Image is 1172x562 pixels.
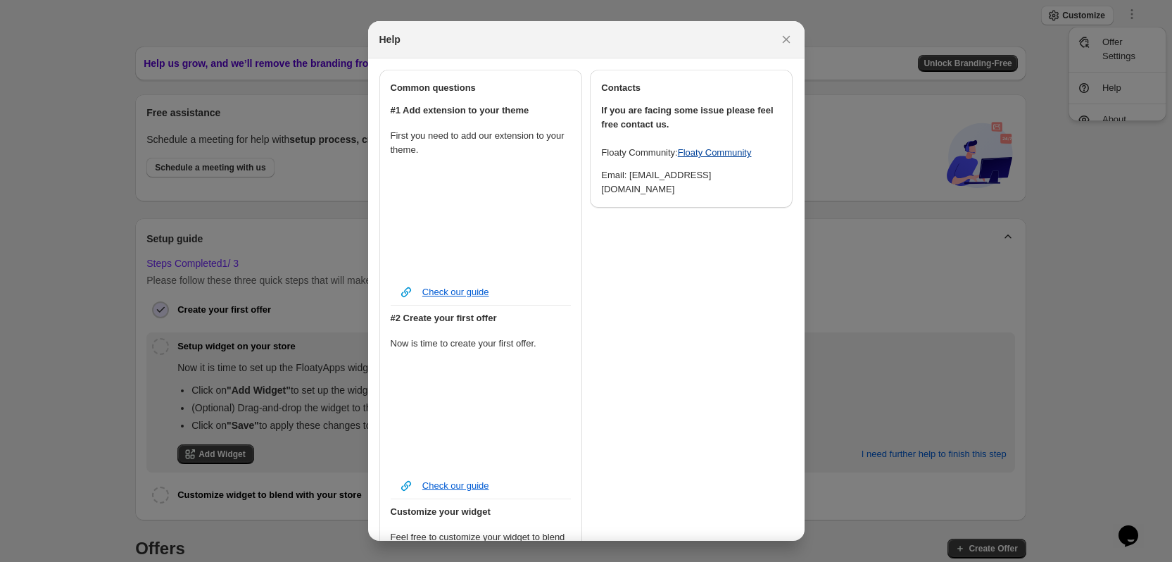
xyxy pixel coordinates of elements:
h6: #1 Add extension to your theme [391,104,571,118]
a: Floaty Community [678,147,752,158]
button: Close [776,30,796,49]
h2: Common questions [391,81,571,95]
p: First you need to add our extension to your theme. [391,118,571,157]
p: Feel free to customize your widget to blend with your Shopify theme. [391,519,571,558]
p: Floaty Community : [601,146,781,160]
h2: Help [379,32,401,46]
h2: Contacts [601,81,781,95]
a: Check our guide [391,285,489,299]
h6: #2 Create your first offer [391,311,571,325]
p: If you are facing some issue please feel free contact us. [601,104,781,132]
a: Check our guide [391,479,489,493]
p: Email: [EMAIL_ADDRESS][DOMAIN_NAME] [601,168,781,196]
h6: Customize your widget [391,505,571,519]
p: Now is time to create your first offer. [391,325,571,351]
